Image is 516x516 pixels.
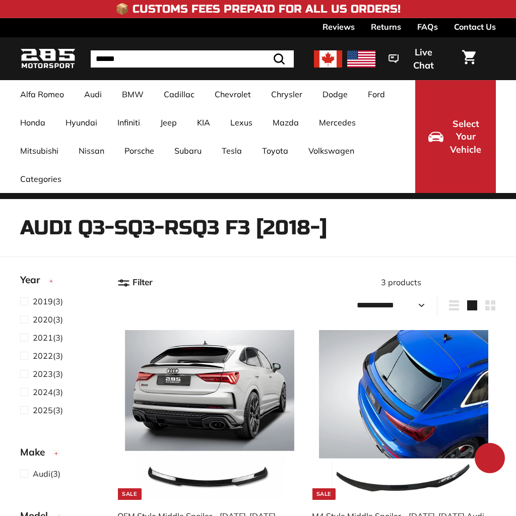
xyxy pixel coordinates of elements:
a: Subaru [164,137,212,165]
a: Alfa Romeo [10,80,74,108]
div: 3 products [307,276,496,288]
a: Cadillac [154,80,205,108]
button: Live Chat [375,40,456,78]
button: Filter [117,270,153,295]
span: (3) [33,350,63,362]
button: Make [20,442,101,467]
inbox-online-store-chat: Shopify online store chat [472,443,508,476]
span: 2019 [33,296,53,306]
a: Reviews [322,18,355,35]
a: Toyota [252,137,298,165]
span: 2020 [33,314,53,325]
h4: 📦 Customs Fees Prepaid for All US Orders! [115,3,401,15]
input: Search [91,50,294,68]
span: (3) [33,368,63,380]
div: Sale [312,488,336,500]
a: BMW [112,80,154,108]
a: Mercedes [309,108,366,137]
span: 2021 [33,333,53,343]
a: Porsche [114,137,164,165]
a: Lexus [220,108,263,137]
span: (3) [33,468,60,480]
span: (3) [33,332,63,344]
a: Cart [456,42,482,76]
span: 2022 [33,351,53,361]
a: Nissan [69,137,114,165]
a: Chevrolet [205,80,261,108]
a: Volkswagen [298,137,364,165]
a: Honda [10,108,55,137]
img: Logo_285_Motorsport_areodynamics_components [20,47,76,71]
span: (3) [33,295,63,307]
span: Audi [33,469,50,479]
button: Year [20,270,101,295]
span: Select Your Vehicle [448,117,483,156]
a: Mazda [263,108,309,137]
span: (3) [33,404,63,416]
a: Returns [371,18,401,35]
span: 2025 [33,405,53,415]
a: Infiniti [107,108,150,137]
span: Live Chat [404,46,443,72]
a: Ford [358,80,395,108]
a: Dodge [312,80,358,108]
a: Jeep [150,108,187,137]
a: Hyundai [55,108,107,137]
span: (3) [33,386,63,398]
div: Sale [118,488,141,500]
a: FAQs [417,18,438,35]
span: (3) [33,313,63,326]
span: 2024 [33,387,53,397]
a: Chrysler [261,80,312,108]
span: Make [20,445,52,460]
span: 2023 [33,369,53,379]
a: KIA [187,108,220,137]
a: Tesla [212,137,252,165]
a: Contact Us [454,18,496,35]
a: Mitsubishi [10,137,69,165]
button: Select Your Vehicle [415,80,496,193]
span: Year [20,273,47,287]
a: Categories [10,165,72,193]
a: Audi [74,80,112,108]
h1: Audi Q3-SQ3-RSQ3 F3 [2018-] [20,217,496,239]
